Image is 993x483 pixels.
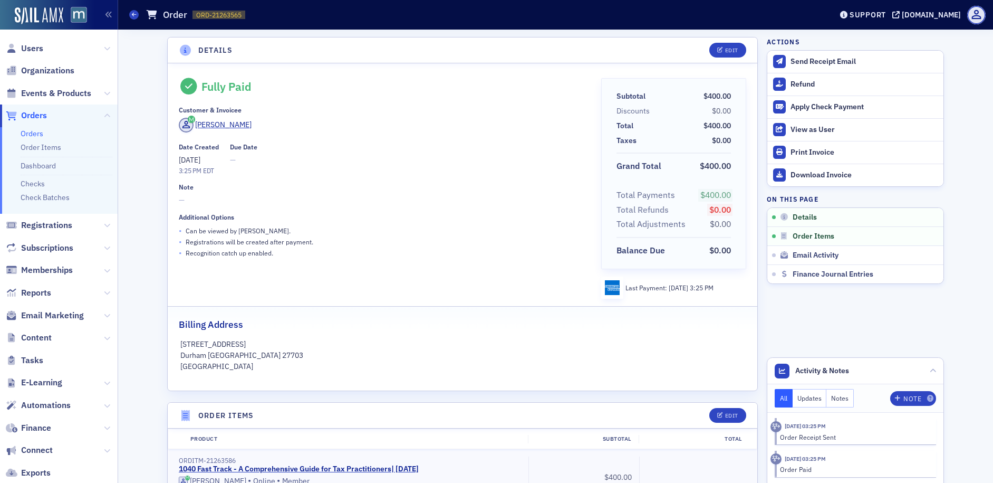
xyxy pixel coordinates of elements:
[186,237,313,247] p: Registrations will be created after payment.
[793,232,834,241] span: Order Items
[793,251,838,260] span: Email Activity
[616,91,645,102] div: Subtotal
[795,365,849,376] span: Activity & Notes
[700,160,731,171] span: $400.00
[179,318,243,332] h2: Billing Address
[709,408,746,423] button: Edit
[6,377,62,389] a: E-Learning
[770,421,782,432] div: Activity
[790,125,938,135] div: View as User
[21,264,73,276] span: Memberships
[616,120,633,131] div: Total
[790,57,938,67] div: Send Receipt Email
[21,161,56,171] a: Dashboard
[179,465,419,474] a: 1040 Fast Track - A Comprehensive Guide for Tax Practitioners| [DATE]
[616,135,640,146] span: Taxes
[767,96,943,118] button: Apply Check Payment
[21,377,62,389] span: E-Learning
[201,166,215,175] span: EDT
[790,80,938,89] div: Refund
[616,204,669,216] div: Total Refunds
[616,189,679,202] span: Total Payments
[179,155,200,165] span: [DATE]
[903,396,921,402] div: Note
[775,389,793,408] button: All
[709,245,731,255] span: $0.00
[725,413,738,419] div: Edit
[780,465,929,474] div: Order Paid
[179,248,182,259] span: •
[195,119,252,130] div: [PERSON_NAME]
[21,242,73,254] span: Subscriptions
[6,65,74,77] a: Organizations
[616,160,661,173] div: Grand Total
[6,43,43,54] a: Users
[767,118,943,141] button: View as User
[21,422,51,434] span: Finance
[669,283,690,292] span: [DATE]
[21,287,51,299] span: Reports
[6,332,52,344] a: Content
[21,400,71,411] span: Automations
[616,244,665,257] div: Balance Due
[180,350,744,361] p: Durham [GEOGRAPHIC_DATA] 27703
[826,389,854,408] button: Notes
[793,270,873,279] span: Finance Journal Entries
[767,194,944,204] h4: On this page
[179,225,182,236] span: •
[179,143,219,151] div: Date Created
[6,88,91,99] a: Events & Products
[6,264,73,276] a: Memberships
[71,7,87,23] img: SailAMX
[616,189,675,202] div: Total Payments
[21,65,74,77] span: Organizations
[179,183,194,191] div: Note
[616,120,637,131] span: Total
[902,10,961,20] div: [DOMAIN_NAME]
[6,422,51,434] a: Finance
[230,155,257,166] span: —
[180,339,744,350] p: [STREET_ADDRESS]
[616,106,650,117] div: Discounts
[767,51,943,73] button: Send Receipt Email
[850,10,886,20] div: Support
[163,8,187,21] h1: Order
[709,43,746,58] button: Edit
[780,432,929,442] div: Order Receipt Sent
[616,218,689,231] span: Total Adjustments
[712,136,731,145] span: $0.00
[6,287,51,299] a: Reports
[616,244,669,257] span: Balance Due
[793,389,827,408] button: Updates
[186,248,273,258] p: Recognition catch up enabled.
[6,242,73,254] a: Subscriptions
[605,280,620,295] img: amex
[639,435,749,443] div: Total
[198,45,233,56] h4: Details
[785,422,826,430] time: 8/8/2025 03:25 PM
[604,472,632,482] span: $400.00
[21,310,84,321] span: Email Marketing
[790,148,938,157] div: Print Invoice
[709,204,731,215] span: $0.00
[616,135,637,146] div: Taxes
[21,332,52,344] span: Content
[179,213,234,221] div: Additional Options
[6,400,71,411] a: Automations
[179,166,201,175] time: 3:25 PM
[230,143,257,151] div: Due Date
[6,467,51,479] a: Exports
[785,455,826,462] time: 8/8/2025 03:25 PM
[625,283,714,292] div: Last Payment:
[767,73,943,96] button: Refund
[15,7,63,24] a: SailAMX
[179,457,521,465] div: ORDITM-21263586
[770,453,782,465] div: Activity
[767,37,799,46] h4: Actions
[21,110,47,121] span: Orders
[63,7,87,25] a: View Homepage
[892,11,965,18] button: [DOMAIN_NAME]
[616,218,686,231] div: Total Adjustments
[21,467,51,479] span: Exports
[616,160,665,173] span: Grand Total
